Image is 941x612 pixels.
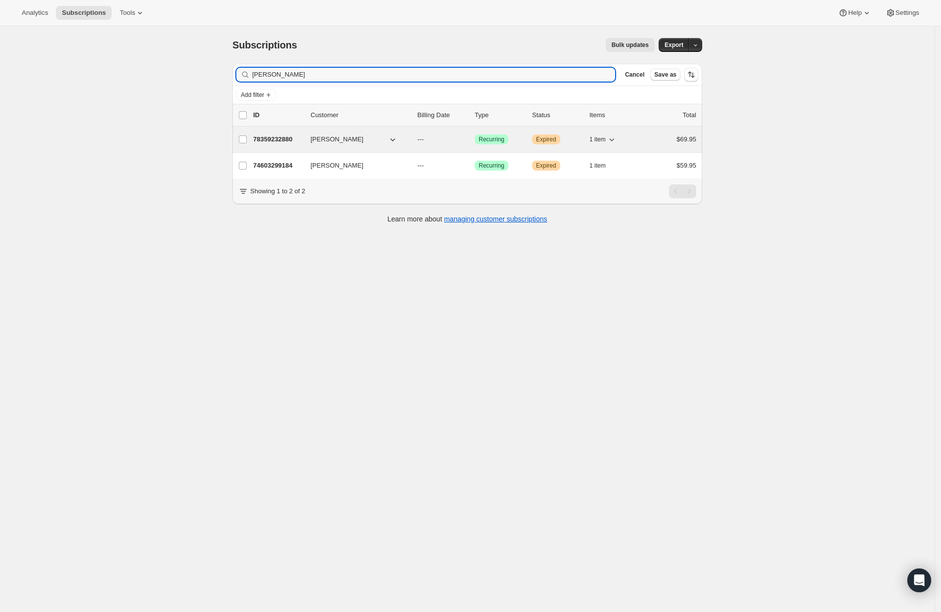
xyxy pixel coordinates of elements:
span: $59.95 [676,162,696,169]
span: Add filter [241,91,264,99]
p: Billing Date [417,110,467,120]
button: Tools [114,6,151,20]
span: Expired [536,135,556,143]
span: --- [417,135,424,143]
span: $69.95 [676,135,696,143]
span: 1 item [589,135,606,143]
div: Open Intercom Messenger [907,568,931,592]
button: Help [832,6,877,20]
p: Total [683,110,696,120]
span: Settings [896,9,919,17]
div: IDCustomerBilling DateTypeStatusItemsTotal [253,110,696,120]
button: Export [659,38,689,52]
span: Analytics [22,9,48,17]
span: --- [417,162,424,169]
button: Subscriptions [56,6,112,20]
span: Expired [536,162,556,170]
span: Subscriptions [232,40,297,50]
button: [PERSON_NAME] [305,131,403,147]
button: Bulk updates [606,38,655,52]
div: Type [475,110,524,120]
button: [PERSON_NAME] [305,158,403,174]
p: Showing 1 to 2 of 2 [250,186,305,196]
span: Export [665,41,683,49]
button: Sort the results [684,68,698,82]
p: Learn more about [388,214,547,224]
span: [PERSON_NAME] [311,161,363,171]
span: [PERSON_NAME] [311,134,363,144]
p: 74603299184 [253,161,303,171]
p: Customer [311,110,409,120]
a: managing customer subscriptions [444,215,547,223]
p: 78359232880 [253,134,303,144]
input: Filter subscribers [252,68,615,82]
span: Tools [120,9,135,17]
span: Subscriptions [62,9,106,17]
span: 1 item [589,162,606,170]
div: 74603299184[PERSON_NAME]---SuccessRecurringWarningExpired1 item$59.95 [253,159,696,173]
div: Items [589,110,639,120]
button: 1 item [589,159,617,173]
span: Recurring [479,135,504,143]
button: Save as [650,69,680,81]
p: Status [532,110,582,120]
div: 78359232880[PERSON_NAME]---SuccessRecurringWarningExpired1 item$69.95 [253,132,696,146]
button: Cancel [621,69,648,81]
p: ID [253,110,303,120]
nav: Pagination [669,184,696,198]
span: Save as [654,71,676,79]
button: 1 item [589,132,617,146]
button: Analytics [16,6,54,20]
button: Add filter [236,89,276,101]
button: Settings [880,6,925,20]
span: Help [848,9,861,17]
span: Recurring [479,162,504,170]
span: Bulk updates [612,41,649,49]
span: Cancel [625,71,644,79]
